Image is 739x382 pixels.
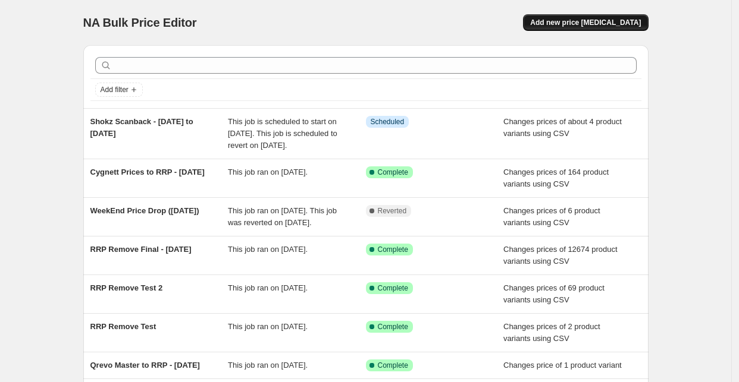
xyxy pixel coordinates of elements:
span: This job ran on [DATE]. [228,322,308,331]
span: Changes prices of 69 product variants using CSV [503,283,605,304]
span: Complete [378,245,408,254]
span: Complete [378,322,408,332]
button: Add new price [MEDICAL_DATA] [523,14,648,31]
span: RRP Remove Test [90,322,156,331]
span: Changes prices of 2 product variants using CSV [503,322,600,343]
span: Qrevo Master to RRP - [DATE] [90,361,200,370]
span: Complete [378,283,408,293]
span: Complete [378,168,408,177]
span: Complete [378,361,408,370]
span: Add new price [MEDICAL_DATA] [530,18,641,27]
span: Changes prices of 6 product variants using CSV [503,206,600,227]
span: Cygnett Prices to RRP - [DATE] [90,168,205,176]
span: RRP Remove Test 2 [90,283,163,292]
span: This job ran on [DATE]. [228,361,308,370]
span: Scheduled [371,117,405,127]
span: Changes prices of about 4 product variants using CSV [503,117,622,138]
span: NA Bulk Price Editor [83,16,197,29]
span: Changes prices of 12674 product variants using CSV [503,245,618,266]
span: This job is scheduled to start on [DATE]. This job is scheduled to revert on [DATE]. [228,117,337,150]
button: Add filter [95,83,143,97]
span: This job ran on [DATE]. [228,245,308,254]
span: RRP Remove Final - [DATE] [90,245,192,254]
span: This job ran on [DATE]. This job was reverted on [DATE]. [228,206,337,227]
span: Changes price of 1 product variant [503,361,622,370]
span: This job ran on [DATE]. [228,168,308,176]
span: Changes prices of 164 product variants using CSV [503,168,609,188]
span: Add filter [101,85,129,94]
span: WeekEnd Price Drop ([DATE]) [90,206,199,215]
span: Shokz Scanback - [DATE] to [DATE] [90,117,193,138]
span: This job ran on [DATE]. [228,283,308,292]
span: Reverted [378,206,407,216]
